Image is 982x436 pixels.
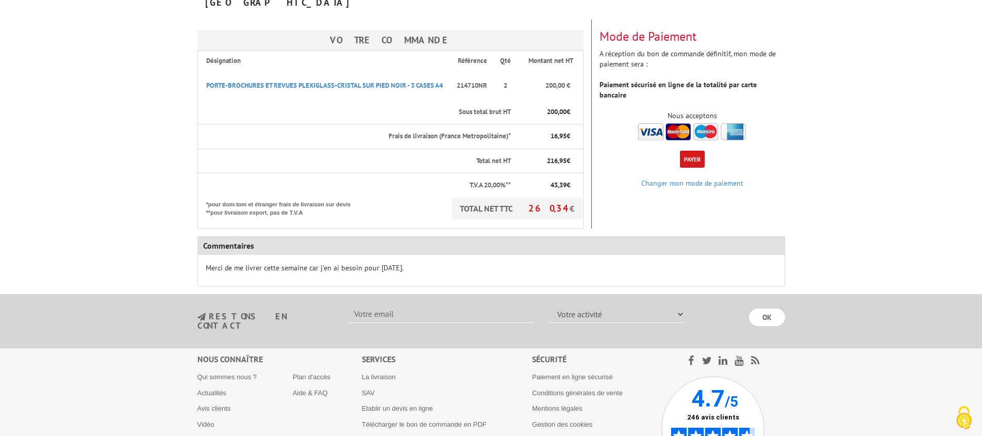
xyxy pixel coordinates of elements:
a: Gestion des cookies [532,421,592,428]
div: Commentaires [198,237,785,255]
span: 260,34 [528,202,570,214]
a: Qui sommes nous ? [197,373,257,381]
p: 214710NR [454,76,491,96]
h3: Votre Commande [197,30,584,51]
a: Aide & FAQ [293,389,328,397]
span: 16,95 [551,132,567,140]
div: A réception du bon de commande définitif, mon mode de paiement sera : [592,20,793,142]
input: OK [749,309,785,326]
p: Montant net HT [520,56,581,66]
p: Désignation [206,56,445,66]
a: La livraison [362,373,396,381]
th: Total net HT [197,149,512,173]
a: Changer mon mode de paiement [641,179,743,188]
a: Plan d'accès [293,373,330,381]
span: 200,00 [547,107,567,116]
p: € [520,181,570,190]
img: accepted.png [638,123,746,140]
p: TOTAL NET TTC € [452,198,582,219]
p: T.V.A 20,00%** [206,181,511,190]
p: 2 [500,81,511,91]
a: Mentions légales [532,405,582,412]
a: Etablir un devis en ligne [362,405,433,412]
span: 216,95 [547,156,567,165]
a: Actualités [197,389,226,397]
p: *pour dom-tom et étranger frais de livraison sur devis **pour livraison export, pas de T.V.A [206,198,361,217]
p: € [520,132,570,141]
p: Qté [500,56,511,66]
a: Paiement en ligne sécurisé [532,373,612,381]
p: € [520,156,570,166]
img: newsletter.jpg [197,313,206,321]
p: 200,00 € [520,81,570,91]
button: Cookies (fenêtre modale) [946,401,982,436]
button: Payer [680,151,705,168]
div: Services [362,353,532,365]
th: Frais de livraison (France Metropolitaine)* [197,124,512,149]
p: Référence [454,56,491,66]
div: Nous connaître [197,353,362,365]
p: Merci de me livrer cette semaine car j'en ai besoin pour [DATE]. [206,263,777,273]
strong: Paiement sécurisé en ligne de la totalité par carte bancaire [600,80,757,100]
a: Conditions générales de vente [532,389,623,397]
a: Vidéo [197,421,214,428]
th: Sous total brut HT [197,100,512,124]
img: Cookies (fenêtre modale) [951,405,977,431]
h3: Mode de Paiement [600,30,785,43]
h3: restons en contact [197,312,333,330]
a: Télécharger le bon de commande en PDF [362,421,487,428]
span: 43,39 [551,181,567,189]
div: Nous acceptons [600,110,785,121]
a: Avis clients [197,405,231,412]
a: SAV [362,389,375,397]
p: € [520,107,570,117]
a: PORTE-BROCHURES ET REVUES PLEXIGLASS-CRISTAL SUR PIED NOIR - 3 CASES A4 [206,81,443,90]
input: Votre email [348,305,534,323]
div: Sécurité [532,353,661,365]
